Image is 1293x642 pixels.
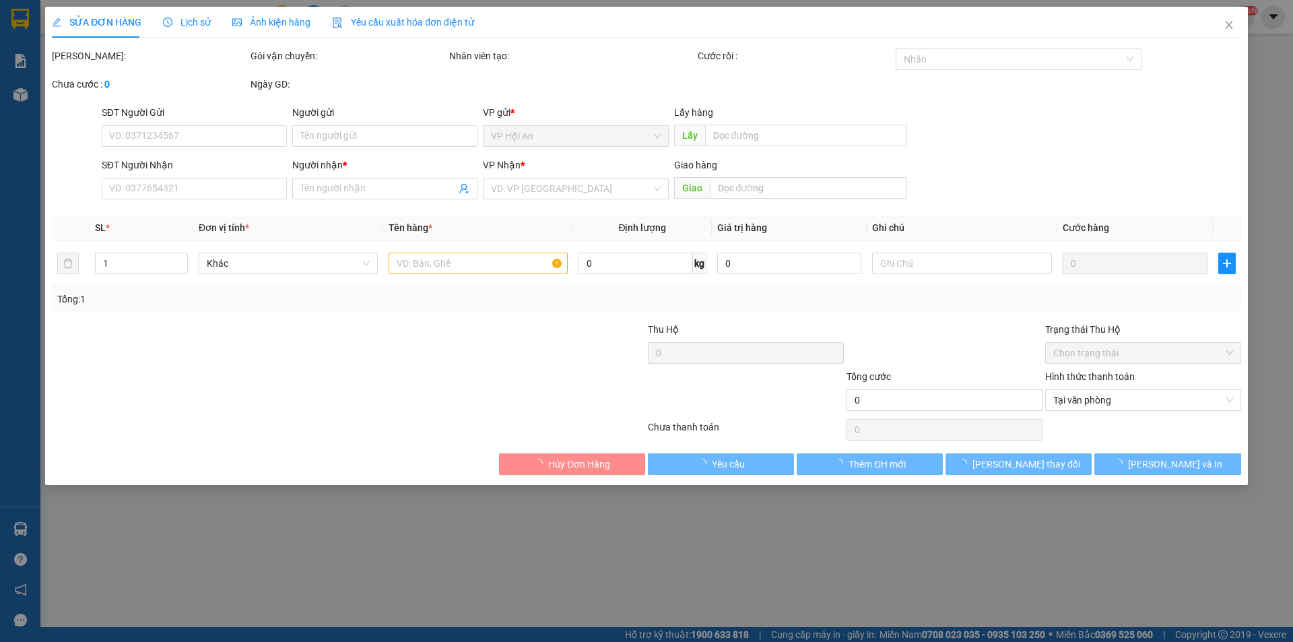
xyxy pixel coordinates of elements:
div: SĐT Người Gửi [102,105,287,120]
label: Hình thức thanh toán [1045,371,1135,382]
span: Khác [207,253,370,274]
span: loading [958,459,972,468]
input: Dọc đường [710,177,907,199]
th: Ghi chú [867,215,1057,241]
span: loading [1113,459,1128,468]
span: Thêm ĐH mới [849,457,906,472]
input: Ghi Chú [873,253,1052,274]
img: icon [332,18,343,28]
span: Lấy [674,125,705,146]
div: Nhân viên tạo: [449,49,695,63]
span: picture [232,18,242,27]
span: SỬA ĐƠN HÀNG [52,17,141,28]
div: VP gửi [484,105,669,120]
span: Ảnh kiện hàng [232,17,310,28]
span: Cước hàng [1063,222,1109,233]
button: [PERSON_NAME] và In [1095,453,1241,475]
div: Ngày GD: [251,77,446,92]
span: loading [697,459,712,468]
span: SL [95,222,106,233]
span: kg [693,253,706,274]
span: Giao [674,177,710,199]
div: Trạng thái Thu Hộ [1045,322,1241,337]
span: [PERSON_NAME] thay đổi [972,457,1080,472]
button: plus [1218,253,1236,274]
li: VP VP Hội An [7,57,93,72]
li: VP [GEOGRAPHIC_DATA] [93,57,179,102]
input: VD: Bàn, Ghế [389,253,568,274]
span: Hủy Đơn Hàng [548,457,610,472]
span: Thu Hộ [648,324,679,335]
span: Lấy hàng [674,107,713,118]
span: Đơn vị tính [199,222,249,233]
button: Thêm ĐH mới [797,453,943,475]
input: Dọc đường [705,125,907,146]
div: Cước rồi : [698,49,894,63]
div: Gói vận chuyển: [251,49,446,63]
div: Người gửi [292,105,477,120]
button: Yêu cầu [648,453,794,475]
span: user-add [459,183,470,194]
span: [PERSON_NAME] và In [1128,457,1222,472]
div: SĐT Người Nhận [102,158,287,172]
span: Yêu cầu xuất hóa đơn điện tử [332,17,474,28]
span: Tổng cước [847,371,891,382]
span: Tại văn phòng [1053,390,1233,410]
span: VP Nhận [484,160,521,170]
b: 0 [104,79,110,90]
span: VP Hội An [492,126,661,146]
input: 0 [1063,253,1207,274]
span: Tên hàng [389,222,432,233]
span: plus [1219,258,1235,269]
span: Yêu cầu [712,457,745,472]
span: Giao hàng [674,160,717,170]
span: Giá trị hàng [717,222,767,233]
span: edit [52,18,61,27]
span: Lịch sử [163,17,211,28]
li: [PERSON_NAME] [7,7,195,32]
div: Chưa cước : [52,77,248,92]
div: [PERSON_NAME]: [52,49,248,63]
div: Người nhận [292,158,477,172]
span: clock-circle [163,18,172,27]
span: environment [7,75,16,84]
button: Close [1210,7,1248,44]
div: Chưa thanh toán [646,420,845,443]
span: Chọn trạng thái [1053,343,1233,363]
div: Tổng: 1 [57,292,499,307]
button: delete [57,253,79,274]
span: Định lượng [619,222,667,233]
span: close [1224,20,1234,30]
button: Hủy Đơn Hàng [499,453,645,475]
span: loading [533,459,548,468]
button: [PERSON_NAME] thay đổi [946,453,1092,475]
span: loading [834,459,849,468]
